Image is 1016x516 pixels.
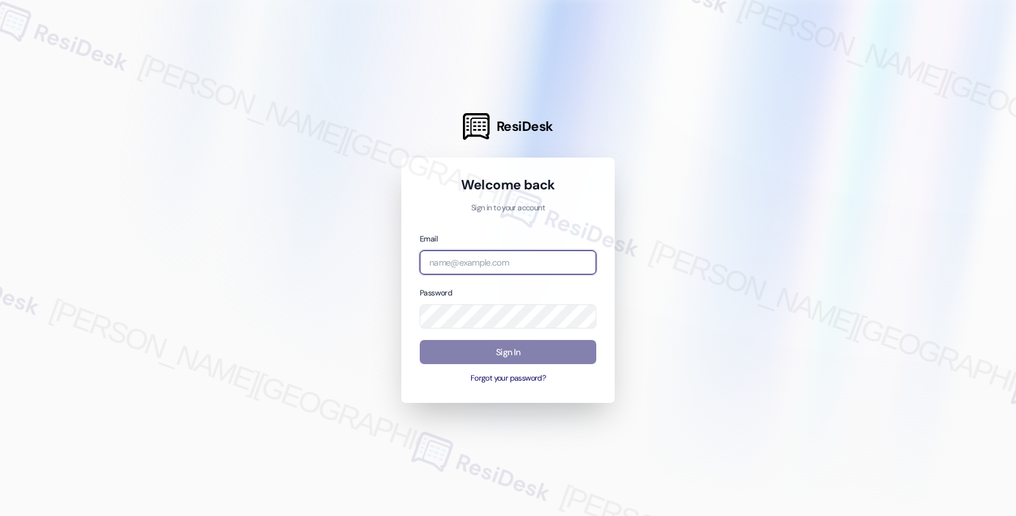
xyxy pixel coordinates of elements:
button: Sign In [420,340,596,365]
button: Forgot your password? [420,373,596,384]
img: ResiDesk Logo [463,113,490,140]
span: ResiDesk [497,118,553,135]
label: Password [420,288,452,298]
p: Sign in to your account [420,203,596,214]
input: name@example.com [420,250,596,275]
h1: Welcome back [420,176,596,194]
label: Email [420,234,438,244]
